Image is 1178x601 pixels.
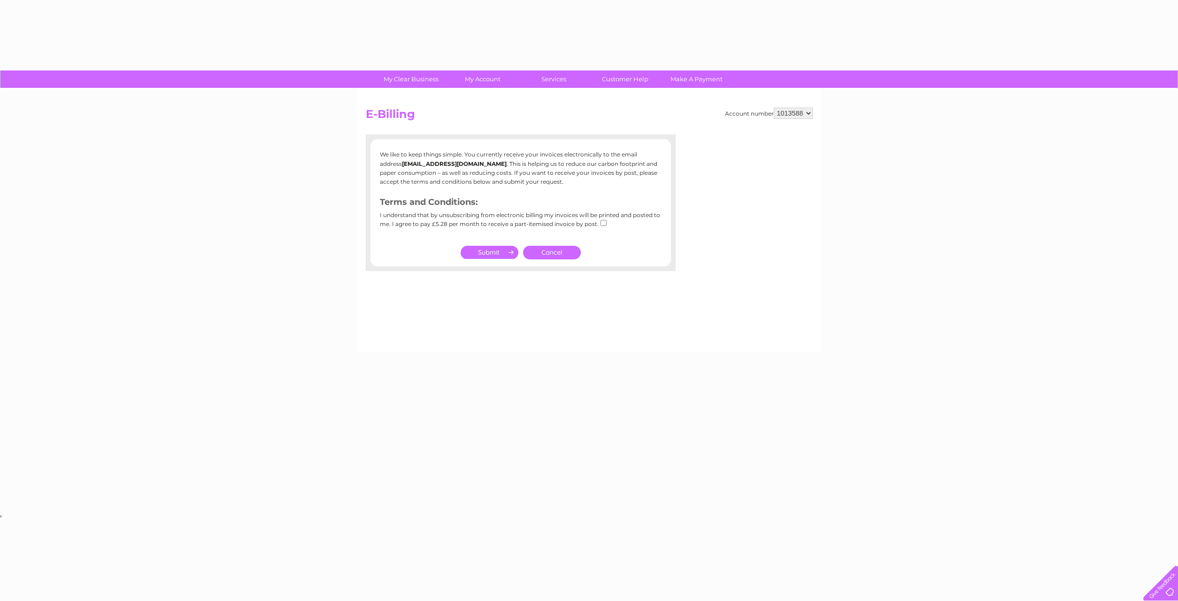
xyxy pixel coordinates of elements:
[380,150,662,186] p: We like to keep things simple. You currently receive your invoices electronically to the email ad...
[444,70,521,88] a: My Account
[380,212,662,234] div: I understand that by unsubscribing from electronic billing my invoices will be printed and posted...
[402,160,507,167] b: [EMAIL_ADDRESS][DOMAIN_NAME]
[725,108,813,119] div: Account number
[515,70,593,88] a: Services
[372,70,450,88] a: My Clear Business
[461,246,518,259] input: Submit
[380,195,662,212] h3: Terms and Conditions:
[586,70,664,88] a: Customer Help
[366,108,813,125] h2: E-Billing
[658,70,735,88] a: Make A Payment
[523,246,581,259] a: Cancel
